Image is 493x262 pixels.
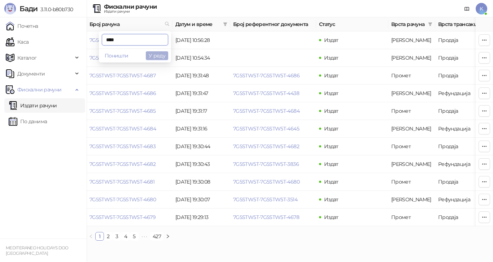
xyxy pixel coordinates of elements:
[90,55,156,61] a: 7G5STW5T-7G5STW5T-4688
[87,232,95,241] button: left
[6,35,29,49] a: Каса
[324,55,339,61] span: Издат
[139,232,150,241] span: •••
[87,17,173,31] th: Број рачуна
[175,20,220,28] span: Датум и време
[388,138,435,155] td: Промет
[87,102,173,120] td: 7G5STW5T-7G5STW5T-4685
[9,114,47,129] a: По данима
[87,173,173,191] td: 7G5STW5T-7G5STW5T-4681
[104,10,157,13] div: Издати рачуни
[324,72,339,79] span: Издат
[476,3,487,14] span: K
[222,19,229,30] span: filter
[223,22,227,26] span: filter
[90,125,156,132] a: 7G5STW5T-7G5STW5T-4684
[17,66,45,81] span: Документи
[90,37,156,43] a: 7G5STW5T-7G5STW5T-4689
[173,120,230,138] td: [DATE] 19:31:16
[388,17,435,31] th: Врста рачуна
[130,232,139,241] li: 5
[233,143,299,150] a: 7G5STW5T-7G5STW5T-4682
[233,108,300,114] a: 7G5STW5T-7G5STW5T-4684
[17,51,37,65] span: Каталог
[173,85,230,102] td: [DATE] 19:31:47
[90,143,156,150] a: 7G5STW5T-7G5STW5T-4683
[113,232,121,240] a: 3
[163,232,172,241] li: Следећа страна
[173,31,230,49] td: [DATE] 10:56:28
[461,3,473,14] a: Документација
[163,232,172,241] button: right
[104,4,157,10] div: Фискални рачуни
[324,143,339,150] span: Издат
[87,85,173,102] td: 7G5STW5T-7G5STW5T-4686
[90,90,156,96] a: 7G5STW5T-7G5STW5T-4686
[90,108,156,114] a: 7G5STW5T-7G5STW5T-4685
[87,67,173,85] td: 7G5STW5T-7G5STW5T-4687
[324,214,339,220] span: Издат
[102,51,131,60] button: Поништи
[146,51,168,60] button: У реду
[233,179,300,185] a: 7G5STW5T-7G5STW5T-4680
[173,102,230,120] td: [DATE] 19:31:17
[388,155,435,173] td: Аванс
[173,173,230,191] td: [DATE] 19:30:08
[233,72,300,79] a: 7G5STW5T-7G5STW5T-4686
[139,232,150,241] li: Следећих 5 Страна
[324,179,339,185] span: Издат
[233,214,299,220] a: 7G5STW5T-7G5STW5T-4678
[324,161,339,167] span: Издат
[324,125,339,132] span: Издат
[87,232,95,241] li: Претходна страна
[87,209,173,226] td: 7G5STW5T-7G5STW5T-4679
[391,20,425,28] span: Врста рачуна
[87,191,173,209] td: 7G5STW5T-7G5STW5T-4680
[87,120,173,138] td: 7G5STW5T-7G5STW5T-4684
[324,108,339,114] span: Издат
[95,232,104,241] li: 1
[233,90,299,96] a: 7G5STW5T-7G5STW5T-4438
[428,22,432,26] span: filter
[173,138,230,155] td: [DATE] 19:30:44
[173,67,230,85] td: [DATE] 19:31:48
[6,19,38,33] a: Почетна
[388,67,435,85] td: Промет
[104,232,112,240] a: 2
[19,4,38,13] span: Бади
[324,37,339,43] span: Издат
[87,155,173,173] td: 7G5STW5T-7G5STW5T-4682
[230,17,316,31] th: Број референтног документа
[388,31,435,49] td: Аванс
[173,191,230,209] td: [DATE] 19:30:07
[324,90,339,96] span: Издат
[90,161,156,167] a: 7G5STW5T-7G5STW5T-4682
[96,232,104,240] a: 1
[4,3,16,14] img: Logo
[388,173,435,191] td: Промет
[90,72,156,79] a: 7G5STW5T-7G5STW5T-4687
[150,232,163,240] a: 427
[90,214,156,220] a: 7G5STW5T-7G5STW5T-4679
[121,232,130,241] li: 4
[104,232,113,241] li: 2
[166,234,170,239] span: right
[388,49,435,67] td: Аванс
[388,120,435,138] td: Аванс
[130,232,138,240] a: 5
[324,196,339,203] span: Издат
[38,6,73,13] span: 3.11.0-b80b730
[388,85,435,102] td: Аванс
[388,102,435,120] td: Промет
[87,138,173,155] td: 7G5STW5T-7G5STW5T-4683
[9,98,57,113] a: Издати рачуни
[173,49,230,67] td: [DATE] 10:54:34
[427,19,434,30] span: filter
[6,245,69,256] small: MEDITERANEO HOLIDAYS DOO [GEOGRAPHIC_DATA]
[316,17,388,31] th: Статус
[233,125,299,132] a: 7G5STW5T-7G5STW5T-4645
[90,179,154,185] a: 7G5STW5T-7G5STW5T-4681
[388,209,435,226] td: Промет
